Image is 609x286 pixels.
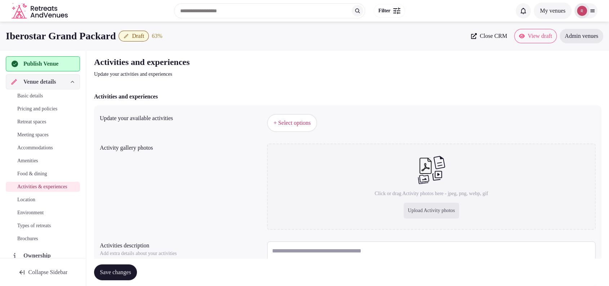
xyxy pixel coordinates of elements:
[6,182,80,192] a: Activities & experiences
[100,269,131,276] span: Save changes
[534,8,572,14] a: My venues
[467,29,511,43] a: Close CRM
[152,32,162,40] button: 63%
[480,32,507,40] span: Close CRM
[17,209,44,216] span: Environment
[94,92,158,101] h2: Activities and experiences
[17,222,51,229] span: Types of retreats
[560,29,603,43] a: Admin venues
[6,169,80,179] a: Food & dining
[577,6,587,16] img: robiejavier
[17,157,38,164] span: Amenities
[17,105,57,113] span: Pricing and policies
[6,195,80,205] a: Location
[17,196,35,203] span: Location
[6,234,80,244] a: Brochures
[6,29,116,43] h1: Iberostar Grand Packard
[6,104,80,114] a: Pricing and policies
[23,78,56,86] span: Venue details
[94,56,336,68] h2: Activities and experiences
[94,264,137,280] button: Save changes
[6,156,80,166] a: Amenities
[17,118,46,126] span: Retreat spaces
[23,60,58,68] span: Publish Venue
[6,143,80,153] a: Accommodations
[565,32,598,40] span: Admin venues
[6,130,80,140] a: Meeting spaces
[6,117,80,127] a: Retreat spaces
[375,190,488,197] p: Click or drag Activity photos here - jpeg, png, webp, gif
[100,250,192,257] p: Add extra details about your activities
[17,131,49,138] span: Meeting spaces
[6,91,80,101] a: Basic details
[12,3,69,19] a: Visit the homepage
[17,92,43,100] span: Basic details
[100,115,261,121] label: Update your available activities
[119,31,149,41] button: Draft
[17,144,53,151] span: Accommodations
[12,3,69,19] svg: Retreats and Venues company logo
[6,208,80,218] a: Environment
[17,170,47,177] span: Food & dining
[132,32,144,40] span: Draft
[378,7,390,14] span: Filter
[267,114,317,132] button: + Select options
[274,119,311,127] span: + Select options
[6,248,80,263] a: Ownership
[28,269,68,276] span: Collapse Sidebar
[17,183,67,190] span: Activities & experiences
[528,32,552,40] span: View draft
[374,4,405,18] button: Filter
[534,3,572,19] button: My venues
[6,264,80,280] button: Collapse Sidebar
[100,243,261,248] label: Activities description
[514,29,557,43] a: View draft
[17,235,38,242] span: Brochures
[94,71,336,78] p: Update your activities and experiences
[23,251,54,260] span: Ownership
[6,56,80,71] button: Publish Venue
[404,203,459,219] div: Upload Activity photos
[6,221,80,231] a: Types of retreats
[100,141,261,152] div: Activity gallery photos
[152,32,162,40] div: 63 %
